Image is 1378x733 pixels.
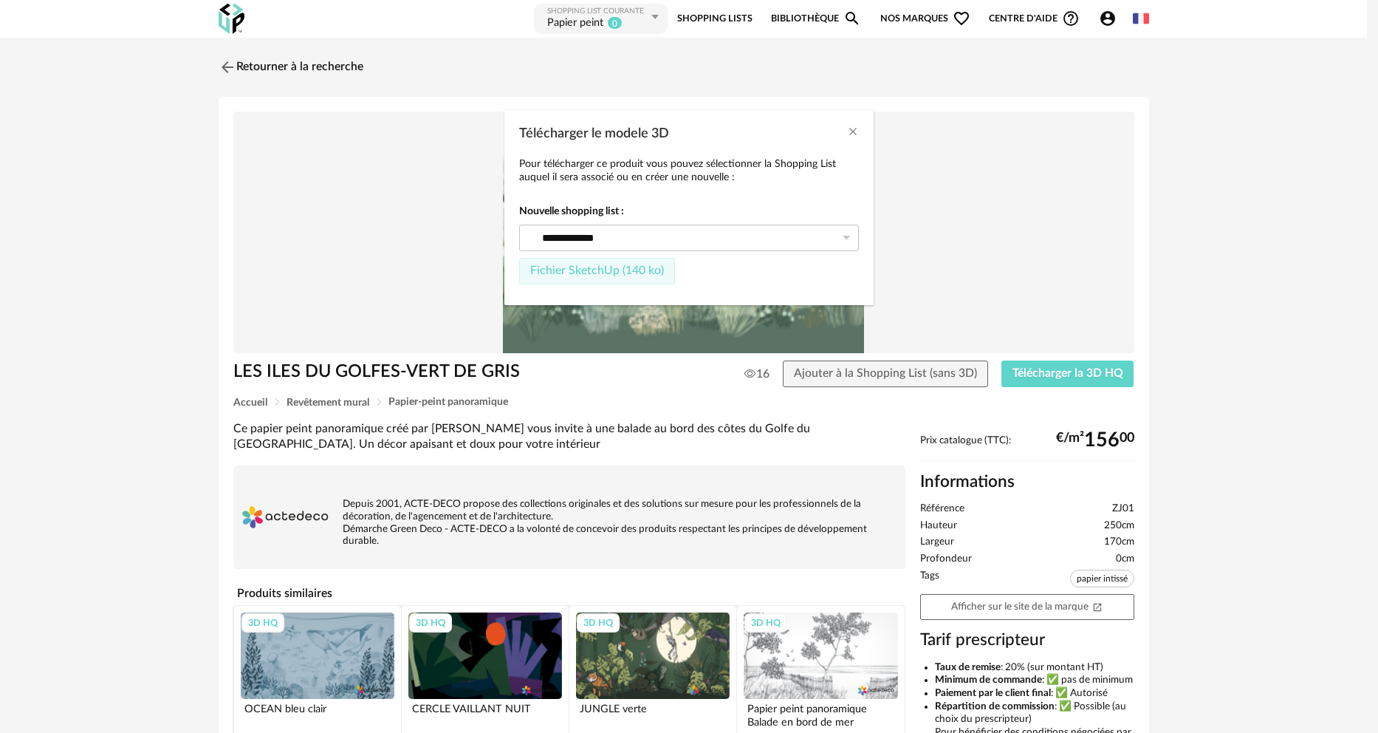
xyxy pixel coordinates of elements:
p: Pour télécharger ce produit vous pouvez sélectionner la Shopping List auquel il sera associé ou e... [519,157,859,184]
span: Télécharger le modele 3D [519,127,669,140]
button: Fichier SketchUp (140 ko) [519,258,675,284]
button: Close [847,125,859,140]
strong: Nouvelle shopping list : [519,205,859,218]
span: Fichier SketchUp (140 ko) [530,265,664,276]
div: Télécharger le modele 3D [504,110,874,305]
